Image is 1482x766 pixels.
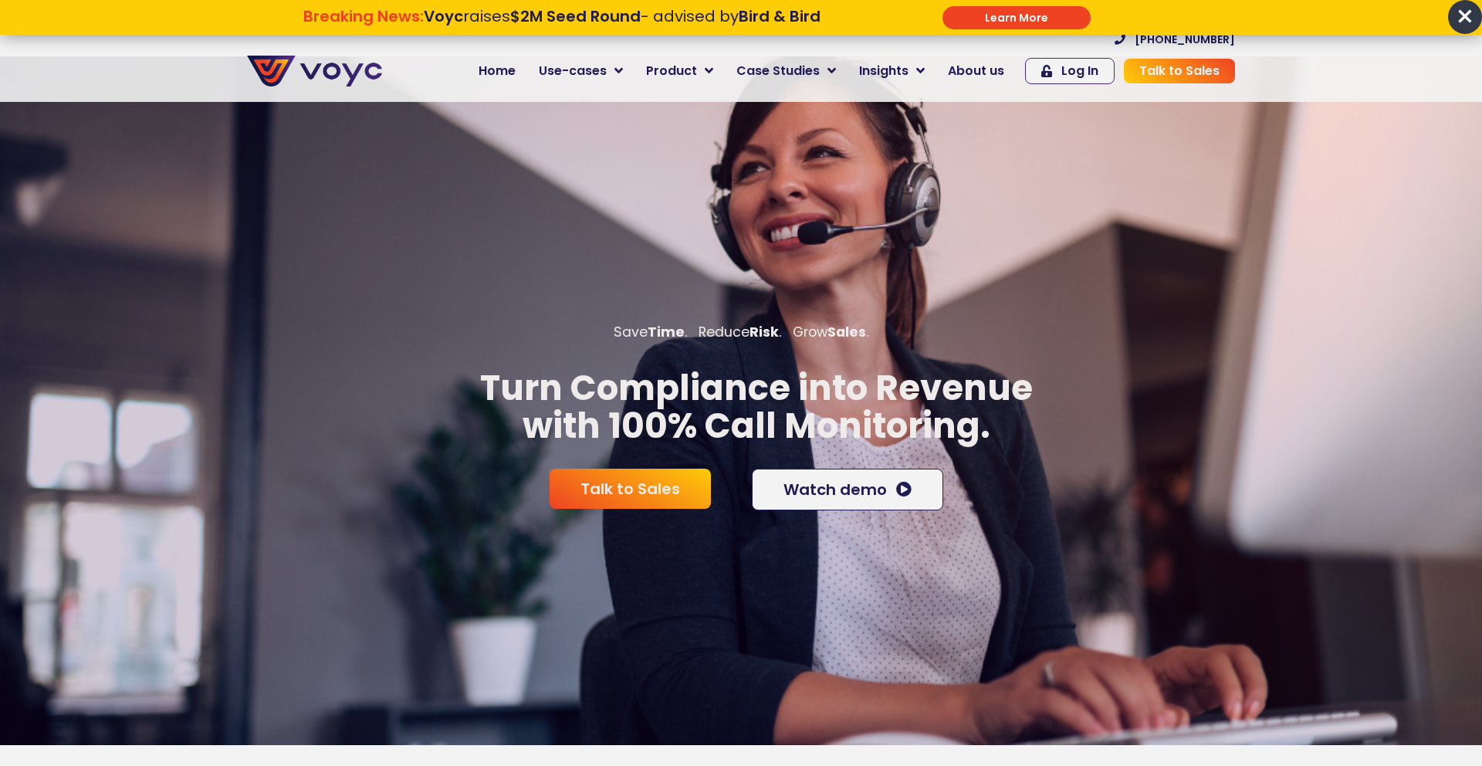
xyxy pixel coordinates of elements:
[303,5,424,27] strong: Breaking News:
[1115,34,1235,45] a: [PHONE_NUMBER]
[527,56,634,86] a: Use-cases
[739,5,821,27] strong: Bird & Bird
[467,56,527,86] a: Home
[580,481,680,497] span: Talk to Sales
[936,56,1016,86] a: About us
[510,5,641,27] strong: $2M Seed Round
[424,5,821,27] span: raises - advised by
[1025,58,1115,84] a: Log In
[948,62,1004,80] span: About us
[1124,59,1235,83] a: Talk to Sales
[827,323,866,341] b: Sales
[539,62,607,80] span: Use-cases
[749,323,779,341] b: Risk
[725,56,848,86] a: Case Studies
[225,7,899,44] div: Breaking News: Voyc raises $2M Seed Round - advised by Bird & Bird
[859,62,908,80] span: Insights
[736,62,820,80] span: Case Studies
[942,6,1091,29] div: Submit
[1139,65,1220,77] span: Talk to Sales
[648,323,685,341] b: Time
[479,62,516,80] span: Home
[783,482,887,497] span: Watch demo
[634,56,725,86] a: Product
[1135,34,1235,45] span: [PHONE_NUMBER]
[752,469,943,510] a: Watch demo
[646,62,697,80] span: Product
[247,56,382,86] img: voyc-full-logo
[848,56,936,86] a: Insights
[424,5,463,27] strong: Voyc
[1061,65,1098,77] span: Log In
[550,469,711,509] a: Talk to Sales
